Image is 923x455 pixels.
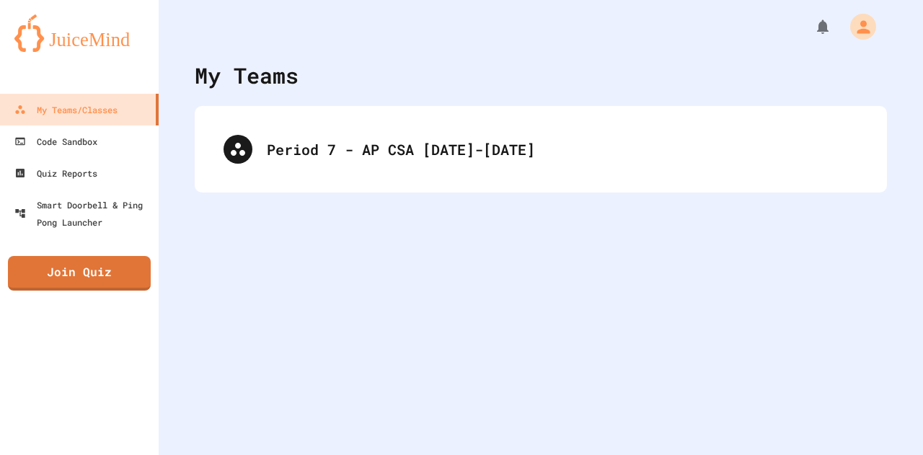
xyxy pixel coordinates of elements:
[14,133,97,150] div: Code Sandbox
[14,14,144,52] img: logo-orange.svg
[14,164,97,182] div: Quiz Reports
[8,256,151,291] a: Join Quiz
[195,59,299,92] div: My Teams
[209,120,873,178] div: Period 7 - AP CSA [DATE]-[DATE]
[14,196,153,231] div: Smart Doorbell & Ping Pong Launcher
[787,14,835,39] div: My Notifications
[835,10,880,43] div: My Account
[267,138,858,160] div: Period 7 - AP CSA [DATE]-[DATE]
[14,101,118,118] div: My Teams/Classes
